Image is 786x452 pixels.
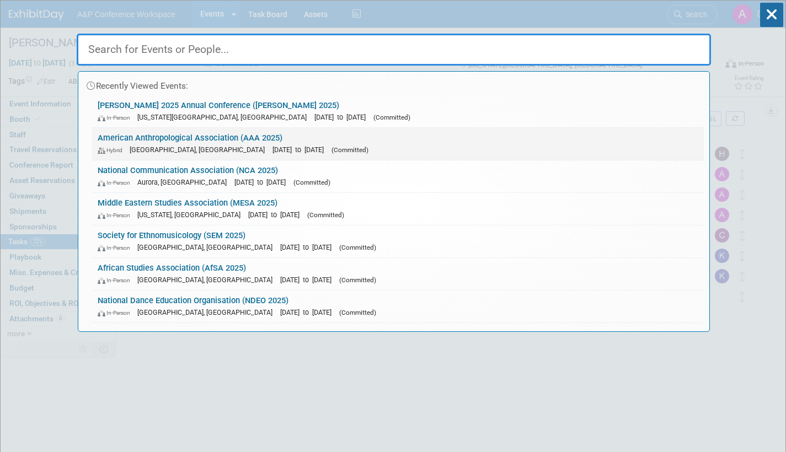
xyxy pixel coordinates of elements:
span: [GEOGRAPHIC_DATA], [GEOGRAPHIC_DATA] [130,146,270,154]
a: Society for Ethnomusicology (SEM 2025) In-Person [GEOGRAPHIC_DATA], [GEOGRAPHIC_DATA] [DATE] to [... [92,225,704,257]
span: Aurora, [GEOGRAPHIC_DATA] [137,178,232,186]
input: Search for Events or People... [77,34,711,66]
span: [DATE] to [DATE] [280,276,337,284]
span: In-Person [98,244,135,251]
span: In-Person [98,114,135,121]
a: National Communication Association (NCA 2025) In-Person Aurora, [GEOGRAPHIC_DATA] [DATE] to [DATE... [92,160,704,192]
span: Hybrid [98,147,127,154]
span: In-Person [98,277,135,284]
span: [DATE] to [DATE] [272,146,329,154]
span: [US_STATE][GEOGRAPHIC_DATA], [GEOGRAPHIC_DATA] [137,113,312,121]
span: [DATE] to [DATE] [234,178,291,186]
span: (Committed) [339,244,376,251]
span: [GEOGRAPHIC_DATA], [GEOGRAPHIC_DATA] [137,243,278,251]
span: (Committed) [339,276,376,284]
a: African Studies Association (AfSA 2025) In-Person [GEOGRAPHIC_DATA], [GEOGRAPHIC_DATA] [DATE] to ... [92,258,704,290]
div: Recently Viewed Events: [84,72,704,95]
span: (Committed) [307,211,344,219]
span: [DATE] to [DATE] [280,243,337,251]
span: [US_STATE], [GEOGRAPHIC_DATA] [137,211,246,219]
span: (Committed) [293,179,330,186]
span: [GEOGRAPHIC_DATA], [GEOGRAPHIC_DATA] [137,308,278,316]
span: (Committed) [331,146,368,154]
a: American Anthropological Association (AAA 2025) Hybrid [GEOGRAPHIC_DATA], [GEOGRAPHIC_DATA] [DATE... [92,128,704,160]
span: [GEOGRAPHIC_DATA], [GEOGRAPHIC_DATA] [137,276,278,284]
span: (Committed) [373,114,410,121]
span: [DATE] to [DATE] [248,211,305,219]
span: In-Person [98,309,135,316]
span: (Committed) [339,309,376,316]
a: [PERSON_NAME] 2025 Annual Conference ([PERSON_NAME] 2025) In-Person [US_STATE][GEOGRAPHIC_DATA], ... [92,95,704,127]
a: National Dance Education Organisation (NDEO 2025) In-Person [GEOGRAPHIC_DATA], [GEOGRAPHIC_DATA] ... [92,290,704,322]
span: In-Person [98,179,135,186]
span: [DATE] to [DATE] [280,308,337,316]
a: Middle Eastern Studies Association (MESA 2025) In-Person [US_STATE], [GEOGRAPHIC_DATA] [DATE] to ... [92,193,704,225]
span: [DATE] to [DATE] [314,113,371,121]
span: In-Person [98,212,135,219]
